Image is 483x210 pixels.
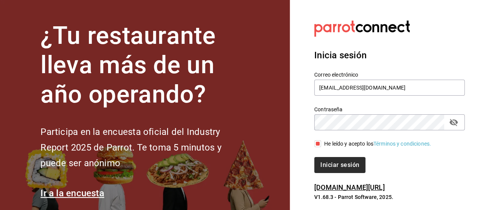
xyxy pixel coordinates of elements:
label: Correo electrónico [314,72,465,77]
a: Términos y condiciones. [373,141,431,147]
h2: Participa en la encuesta oficial del Industry Report 2025 de Parrot. Te toma 5 minutos y puede se... [40,124,247,171]
input: Ingresa tu correo electrónico [314,80,465,96]
button: Iniciar sesión [314,157,365,173]
div: He leído y acepto los [324,140,431,148]
p: V1.68.3 - Parrot Software, 2025. [314,193,465,201]
label: Contraseña [314,107,465,112]
h3: Inicia sesión [314,48,465,62]
h1: ¿Tu restaurante lleva más de un año operando? [40,21,247,109]
button: passwordField [447,116,460,129]
a: [DOMAIN_NAME][URL] [314,183,384,191]
a: Ir a la encuesta [40,188,104,199]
